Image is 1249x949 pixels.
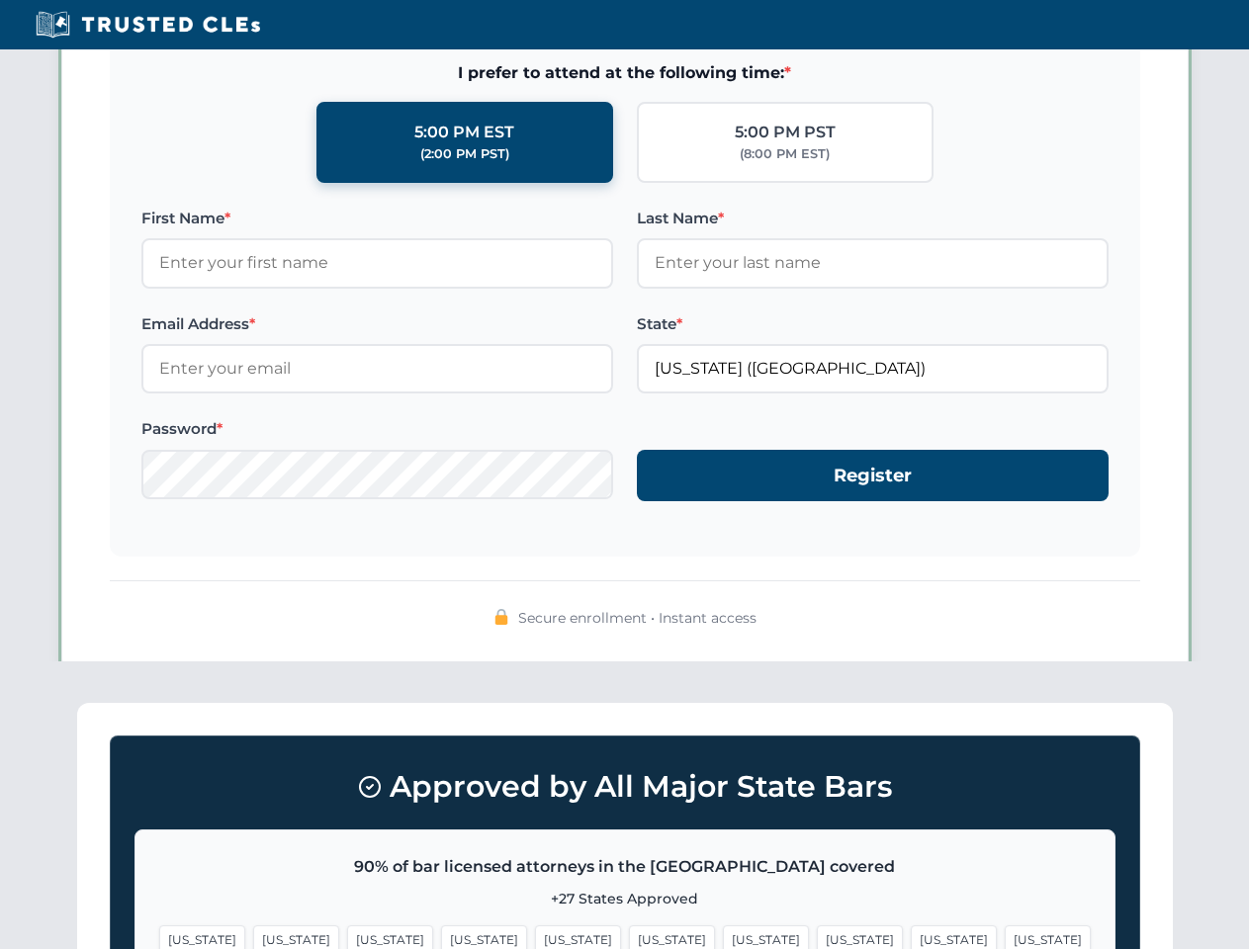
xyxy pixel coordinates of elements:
[518,607,757,629] span: Secure enrollment • Instant access
[414,120,514,145] div: 5:00 PM EST
[420,144,509,164] div: (2:00 PM PST)
[141,417,613,441] label: Password
[141,312,613,336] label: Email Address
[493,609,509,625] img: 🔒
[30,10,266,40] img: Trusted CLEs
[134,760,1115,814] h3: Approved by All Major State Bars
[735,120,836,145] div: 5:00 PM PST
[637,450,1109,502] button: Register
[159,854,1091,880] p: 90% of bar licensed attorneys in the [GEOGRAPHIC_DATA] covered
[637,312,1109,336] label: State
[159,888,1091,909] p: +27 States Approved
[740,144,830,164] div: (8:00 PM EST)
[141,60,1109,86] span: I prefer to attend at the following time:
[141,207,613,230] label: First Name
[637,207,1109,230] label: Last Name
[637,344,1109,393] input: Louisiana (LA)
[637,238,1109,288] input: Enter your last name
[141,344,613,393] input: Enter your email
[141,238,613,288] input: Enter your first name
